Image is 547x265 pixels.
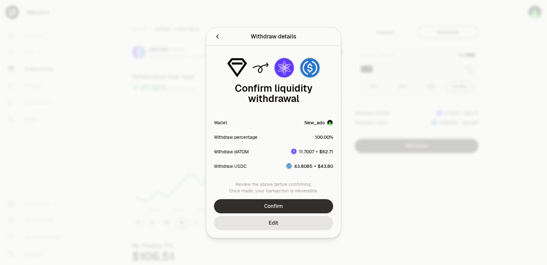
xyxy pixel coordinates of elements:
div: Review the above before confirming. Once made, your transaction is irreversible. [214,181,333,194]
img: Account Image [327,120,332,125]
button: New_adoAccount Image [304,119,333,126]
div: Confirm liquidity withdrawal [214,83,333,104]
div: Wallet [214,119,227,126]
img: USDC Logo [300,58,320,77]
button: Confirm [214,199,333,213]
div: New_ado [304,119,325,126]
div: Withdraw dATOM [214,148,249,155]
button: Edit [214,216,333,230]
img: dATOM Logo [274,58,294,77]
button: Back [214,32,221,41]
div: Withdraw USDC [214,163,247,169]
img: USDC Logo [286,163,292,168]
img: dATOM Logo [291,149,296,154]
div: Withdraw percentage [214,134,257,140]
div: Withdraw details [251,32,296,41]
